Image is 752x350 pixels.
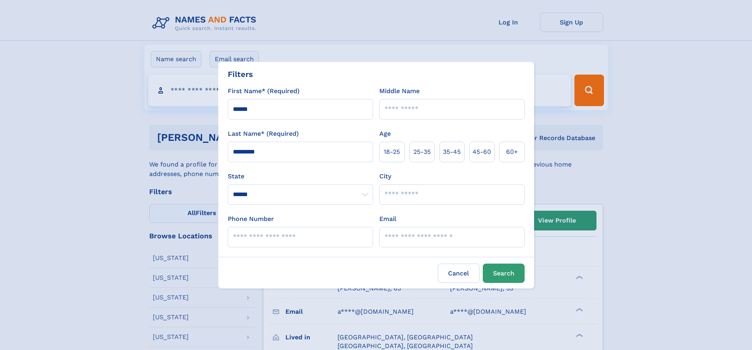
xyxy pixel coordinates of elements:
label: Cancel [438,264,480,283]
button: Search [483,264,525,283]
span: 25‑35 [413,147,431,157]
label: Middle Name [379,86,420,96]
span: 45‑60 [473,147,491,157]
label: City [379,172,391,181]
div: Filters [228,68,253,80]
label: Last Name* (Required) [228,129,299,139]
span: 60+ [506,147,518,157]
label: Email [379,214,396,224]
span: 35‑45 [443,147,461,157]
label: State [228,172,373,181]
label: First Name* (Required) [228,86,300,96]
label: Age [379,129,391,139]
label: Phone Number [228,214,274,224]
span: 18‑25 [384,147,400,157]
